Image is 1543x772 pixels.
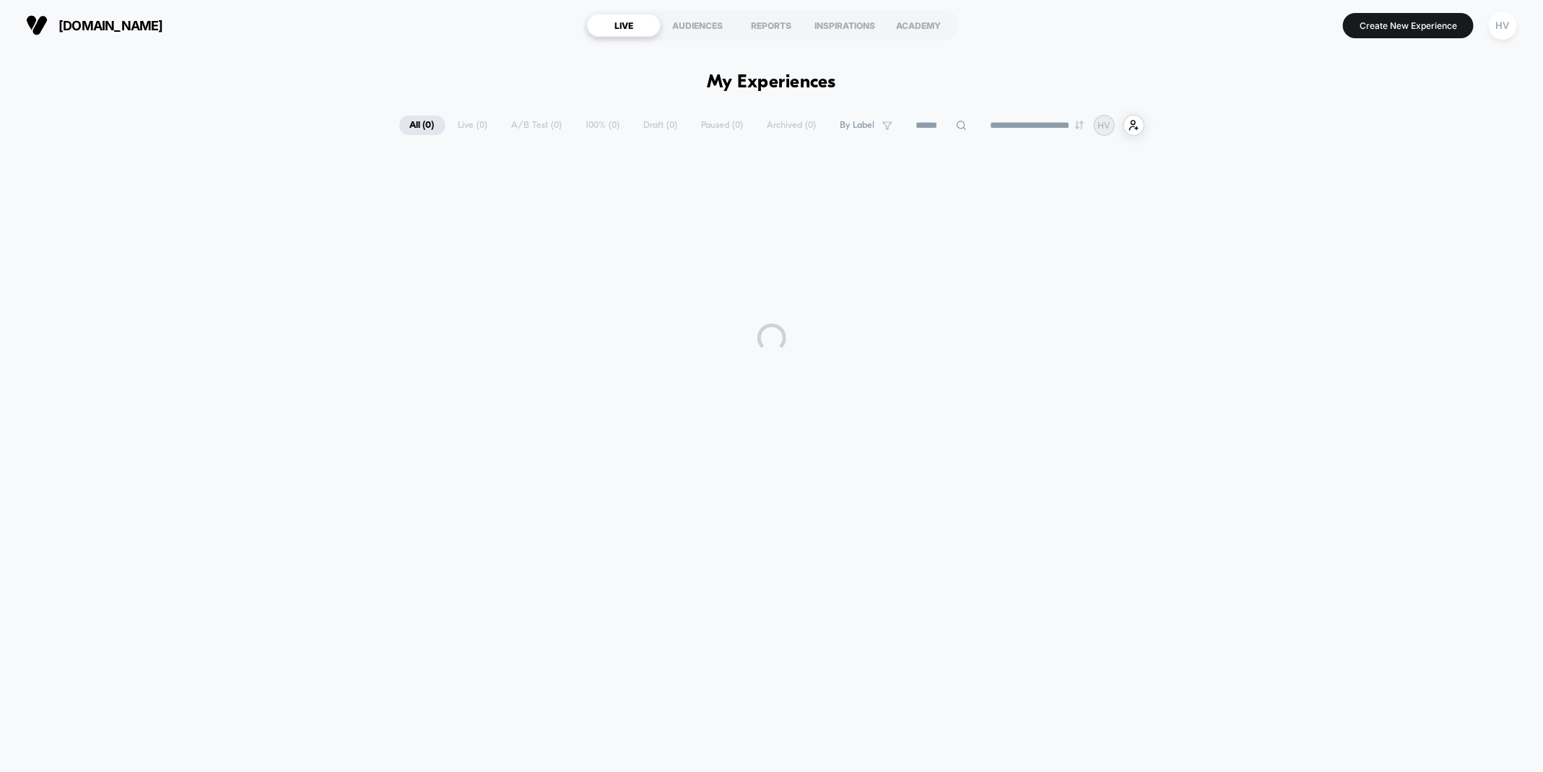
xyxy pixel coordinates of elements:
span: All ( 0 ) [399,116,445,135]
button: Create New Experience [1343,13,1474,38]
div: ACADEMY [882,14,955,37]
span: [DOMAIN_NAME] [58,18,163,33]
p: HV [1098,120,1110,131]
div: REPORTS [734,14,808,37]
img: end [1075,121,1084,129]
h1: My Experiences [707,72,836,93]
img: Visually logo [26,14,48,36]
div: LIVE [587,14,661,37]
button: HV [1485,11,1521,40]
span: By Label [840,120,875,131]
div: INSPIRATIONS [808,14,882,37]
div: HV [1489,12,1517,40]
div: AUDIENCES [661,14,734,37]
button: [DOMAIN_NAME] [22,14,168,37]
